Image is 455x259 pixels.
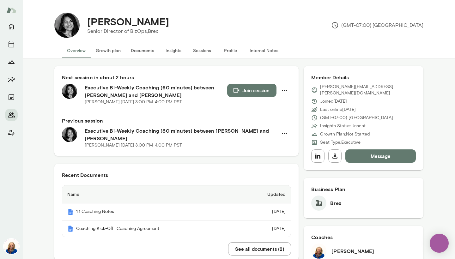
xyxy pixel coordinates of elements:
p: (GMT-07:00) [GEOGRAPHIC_DATA] [320,115,393,121]
td: [DATE] [241,203,291,220]
button: Documents [126,43,159,58]
img: Mento [67,209,74,215]
h6: Coaches [311,233,416,241]
p: [PERSON_NAME] · [DATE] · 3:00 PM-4:00 PM PST [85,142,182,148]
button: Insights [5,73,18,86]
button: Profile [216,43,245,58]
button: Sessions [188,43,216,58]
th: Coaching Kick-Off | Coaching Agreement [62,220,241,237]
img: Mento [6,4,16,16]
button: Sessions [5,38,18,51]
button: Client app [5,126,18,139]
p: Last online [DATE] [320,106,356,113]
h6: Recent Documents [62,171,291,179]
th: Name [62,185,241,203]
button: Overview [62,43,91,58]
p: (GMT-07:00) [GEOGRAPHIC_DATA] [331,21,423,29]
button: See all documents (2) [228,242,291,256]
p: [PERSON_NAME][EMAIL_ADDRESS][PERSON_NAME][DOMAIN_NAME] [320,84,416,96]
p: Joined [DATE] [320,98,347,105]
h4: [PERSON_NAME] [87,15,169,27]
h6: [PERSON_NAME] [331,247,374,255]
img: Mento [67,226,74,232]
th: 1:1 Coaching Notes [62,203,241,220]
button: Growth Plan [5,56,18,68]
th: Updated [241,185,291,203]
p: Seat Type: Executive [320,139,361,146]
img: Cathy Wright [4,239,19,254]
h6: Previous session [62,117,291,124]
img: Cathy Wright [311,244,326,259]
p: Insights Status: Unsent [320,123,366,129]
button: Documents [5,91,18,104]
button: Join session [227,84,276,97]
button: Growth plan [91,43,126,58]
p: Growth Plan: Not Started [320,131,370,137]
button: Internal Notes [245,43,283,58]
p: [PERSON_NAME] · [DATE] · 3:00 PM-4:00 PM PST [85,99,182,105]
button: Message [345,149,416,163]
h6: Executive Bi-Weekly Coaching (60 minutes) between [PERSON_NAME] and [PERSON_NAME] [85,84,227,99]
h6: Member Details [311,74,416,81]
button: Members [5,109,18,121]
h6: Executive Bi-Weekly Coaching (60 minutes) between [PERSON_NAME] and [PERSON_NAME] [85,127,278,142]
img: Ambika Kumar [54,13,80,38]
h6: Business Plan [311,185,416,193]
button: Insights [159,43,188,58]
h6: Next session in about 2 hours [62,74,291,81]
h6: Brex [330,199,341,207]
button: Home [5,20,18,33]
p: Senior Director of BizOps, Brex [87,27,169,35]
td: [DATE] [241,220,291,237]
